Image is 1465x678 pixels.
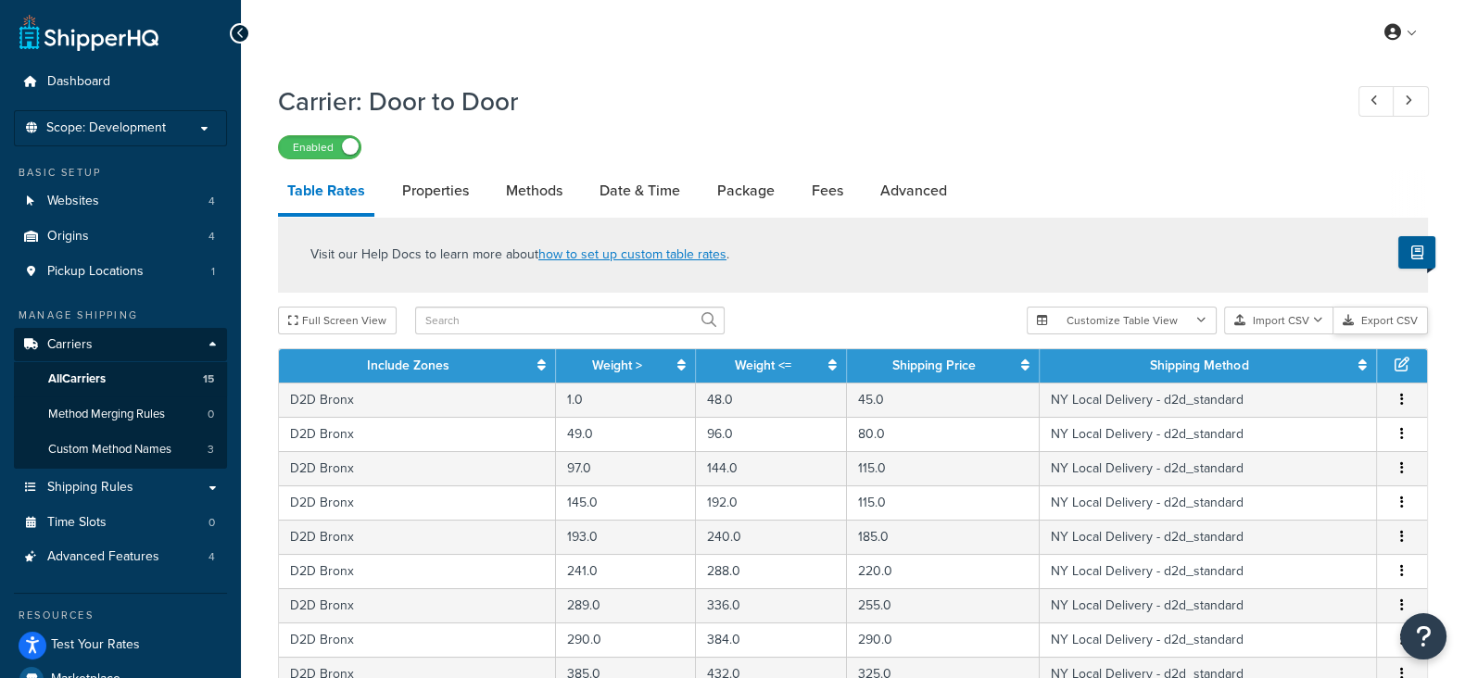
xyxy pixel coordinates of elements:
a: Previous Record [1358,86,1395,117]
span: 4 [208,194,215,209]
td: 49.0 [556,417,697,451]
td: NY Local Delivery - d2d_standard [1040,588,1377,622]
a: Include Zones [367,356,449,375]
div: Resources [14,608,227,623]
span: Pickup Locations [47,264,144,280]
td: 1.0 [556,383,697,417]
td: 220.0 [847,554,1040,588]
button: Customize Table View [1027,307,1217,334]
a: Websites4 [14,184,227,219]
button: Export CSV [1333,307,1428,334]
span: All Carriers [48,371,106,387]
span: 4 [208,549,215,565]
td: D2D Bronx [279,485,556,520]
td: 48.0 [696,383,847,417]
td: D2D Bronx [279,451,556,485]
td: 290.0 [847,622,1040,657]
td: 241.0 [556,554,697,588]
td: D2D Bronx [279,554,556,588]
td: 115.0 [847,485,1040,520]
a: Pickup Locations1 [14,255,227,289]
td: D2D Bronx [279,520,556,554]
td: 289.0 [556,588,697,622]
a: Test Your Rates [14,628,227,661]
span: Websites [47,194,99,209]
td: NY Local Delivery - d2d_standard [1040,622,1377,657]
a: Method Merging Rules0 [14,397,227,432]
td: 336.0 [696,588,847,622]
li: Origins [14,220,227,254]
span: Time Slots [47,515,107,531]
a: Fees [802,169,852,213]
td: 145.0 [556,485,697,520]
span: 0 [208,515,215,531]
a: Origins4 [14,220,227,254]
a: Shipping Rules [14,471,227,505]
h1: Carrier: Door to Door [278,83,1324,119]
td: 97.0 [556,451,697,485]
td: NY Local Delivery - d2d_standard [1040,554,1377,588]
td: 384.0 [696,622,847,657]
td: D2D Bronx [279,417,556,451]
a: Methods [497,169,572,213]
a: how to set up custom table rates [538,245,726,264]
td: 185.0 [847,520,1040,554]
div: Basic Setup [14,165,227,181]
a: Next Record [1393,86,1429,117]
a: Shipping Method [1150,356,1248,375]
a: Date & Time [590,169,689,213]
li: Advanced Features [14,540,227,574]
span: 0 [208,407,214,422]
li: Custom Method Names [14,433,227,467]
span: Shipping Rules [47,480,133,496]
li: Pickup Locations [14,255,227,289]
span: 15 [203,371,214,387]
td: D2D Bronx [279,622,556,657]
td: 115.0 [847,451,1040,485]
td: 144.0 [696,451,847,485]
span: 3 [208,442,214,458]
a: Custom Method Names3 [14,433,227,467]
a: Shipping Price [892,356,976,375]
div: Manage Shipping [14,308,227,323]
input: Search [415,307,725,334]
td: NY Local Delivery - d2d_standard [1040,485,1377,520]
a: Advanced Features4 [14,540,227,574]
button: Open Resource Center [1400,613,1446,659]
td: 192.0 [696,485,847,520]
span: 1 [211,264,215,280]
td: NY Local Delivery - d2d_standard [1040,383,1377,417]
span: Method Merging Rules [48,407,165,422]
span: Advanced Features [47,549,159,565]
span: Dashboard [47,74,110,90]
span: Test Your Rates [51,637,140,653]
li: Websites [14,184,227,219]
li: Carriers [14,328,227,469]
td: 290.0 [556,622,697,657]
span: Scope: Development [46,120,166,136]
label: Enabled [279,136,360,158]
td: 240.0 [696,520,847,554]
a: Dashboard [14,65,227,99]
a: Carriers [14,328,227,362]
li: Time Slots [14,506,227,540]
span: 4 [208,229,215,245]
td: D2D Bronx [279,383,556,417]
td: 80.0 [847,417,1040,451]
a: Table Rates [278,169,374,217]
td: 193.0 [556,520,697,554]
td: NY Local Delivery - d2d_standard [1040,520,1377,554]
td: 255.0 [847,588,1040,622]
span: Custom Method Names [48,442,171,458]
td: NY Local Delivery - d2d_standard [1040,451,1377,485]
a: Properties [393,169,478,213]
a: Advanced [871,169,956,213]
li: Method Merging Rules [14,397,227,432]
a: Weight <= [735,356,791,375]
p: Visit our Help Docs to learn more about . [310,245,729,265]
button: Full Screen View [278,307,397,334]
td: 96.0 [696,417,847,451]
td: D2D Bronx [279,588,556,622]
